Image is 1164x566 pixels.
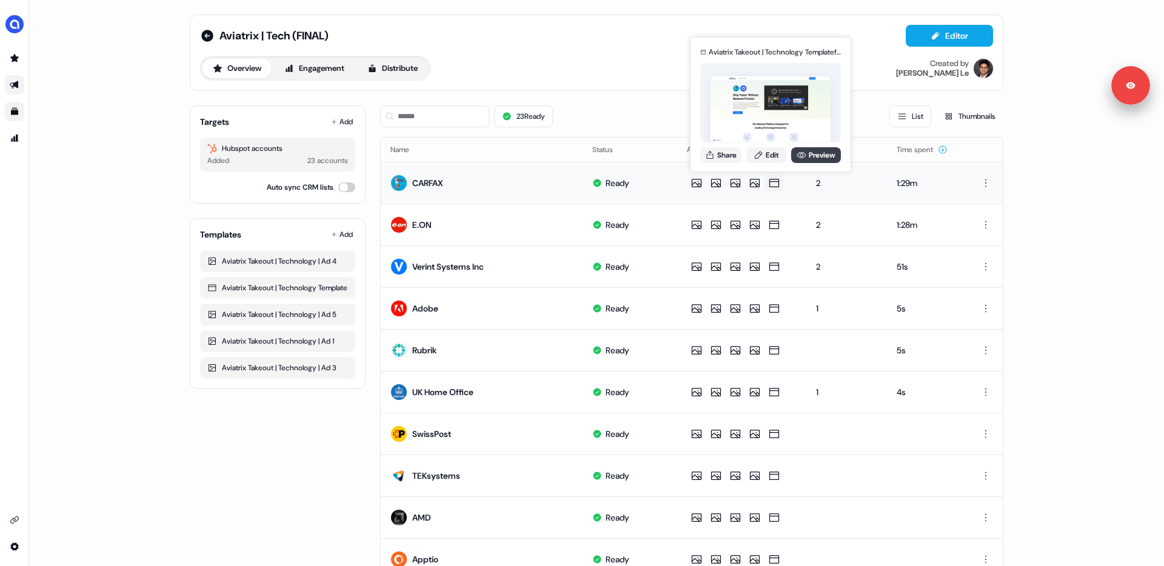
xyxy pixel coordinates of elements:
[936,105,1003,127] button: Thumbnails
[592,139,627,161] button: Status
[412,261,484,273] div: Verint Systems Inc
[207,142,348,155] div: Hubspot accounts
[606,386,629,398] div: Ready
[897,139,948,161] button: Time spent
[274,59,355,78] button: Engagement
[357,59,428,78] button: Distribute
[207,335,348,347] div: Aviatrix Takeout | Technology | Ad 1
[494,105,553,127] button: 23Ready
[816,177,877,189] div: 2
[930,59,969,68] div: Created by
[5,510,24,530] a: Go to integrations
[897,261,955,273] div: 51s
[897,386,955,398] div: 4s
[896,68,969,78] div: [PERSON_NAME] Le
[606,177,629,189] div: Ready
[200,116,229,128] div: Targets
[606,302,629,315] div: Ready
[897,344,955,356] div: 5s
[906,31,993,44] a: Editor
[606,261,629,273] div: Ready
[412,219,432,231] div: E.ON
[974,59,993,78] img: Hugh
[816,386,877,398] div: 1
[5,48,24,68] a: Go to prospects
[329,113,355,130] button: Add
[5,102,24,121] a: Go to templates
[219,28,329,43] span: Aviatrix | Tech (FINAL)
[390,139,424,161] button: Name
[906,25,993,47] button: Editor
[412,511,431,524] div: AMD
[606,553,629,565] div: Ready
[897,177,955,189] div: 1:29m
[5,537,24,556] a: Go to integrations
[816,261,877,273] div: 2
[897,219,955,231] div: 1:28m
[677,138,806,162] th: Assets
[5,128,24,148] a: Go to attribution
[606,219,629,231] div: Ready
[606,428,629,440] div: Ready
[889,105,931,127] button: List
[816,219,877,231] div: 2
[606,344,629,356] div: Ready
[200,228,241,241] div: Templates
[5,75,24,95] a: Go to outbound experience
[606,511,629,524] div: Ready
[412,553,438,565] div: Apptio
[329,226,355,243] button: Add
[207,308,348,321] div: Aviatrix Takeout | Technology | Ad 5
[412,344,436,356] div: Rubrik
[746,147,786,163] a: Edit
[207,362,348,374] div: Aviatrix Takeout | Technology | Ad 3
[897,302,955,315] div: 5s
[267,181,333,193] label: Auto sync CRM lists
[412,386,473,398] div: UK Home Office
[412,470,460,482] div: TEKsystems
[606,470,629,482] div: Ready
[207,155,229,167] div: Added
[816,302,877,315] div: 1
[207,282,348,294] div: Aviatrix Takeout | Technology Template
[412,302,438,315] div: Adobe
[711,76,831,144] img: asset preview
[307,155,348,167] div: 23 accounts
[207,255,348,267] div: Aviatrix Takeout | Technology | Ad 4
[791,147,841,163] a: Preview
[412,428,451,440] div: SwissPost
[709,46,841,58] div: Aviatrix Takeout | Technology Template for CARFAX
[202,59,272,78] button: Overview
[412,177,443,189] div: CARFAX
[700,147,741,163] button: Share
